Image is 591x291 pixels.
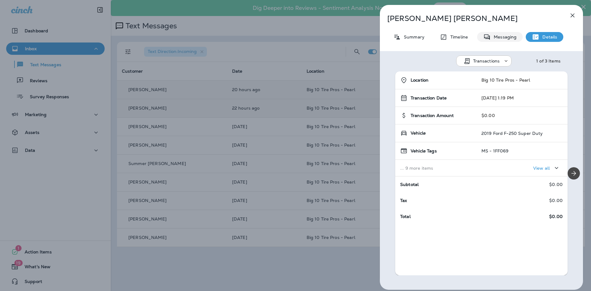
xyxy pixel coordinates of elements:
[476,107,568,124] td: $0.00
[568,167,580,180] button: Next
[476,89,568,107] td: [DATE] 1:19 PM
[481,148,509,153] p: MS - 1FF069
[401,34,424,39] p: Summary
[533,166,550,171] p: View all
[411,131,426,136] span: Vehicle
[411,113,454,118] span: Transaction Amount
[476,71,568,89] td: Big 10 Tire Pros - Pearl
[400,182,419,187] span: Subtotal
[387,14,555,23] p: [PERSON_NAME] [PERSON_NAME]
[549,182,563,187] p: $0.00
[536,59,561,63] div: 1 of 3 Items
[400,214,411,219] span: Total
[549,198,563,203] p: $0.00
[491,34,517,39] p: Messaging
[473,59,500,63] p: Transactions
[411,148,437,154] span: Vehicle Tags
[531,162,563,174] button: View all
[539,34,557,39] p: Details
[411,95,447,101] span: Transaction Date
[400,198,407,203] span: Tax
[411,78,428,83] span: Location
[447,34,468,39] p: Timeline
[481,131,543,136] p: 2019 Ford F-250 Super Duty
[549,214,563,219] span: $0.00
[400,166,472,171] p: ... 9 more items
